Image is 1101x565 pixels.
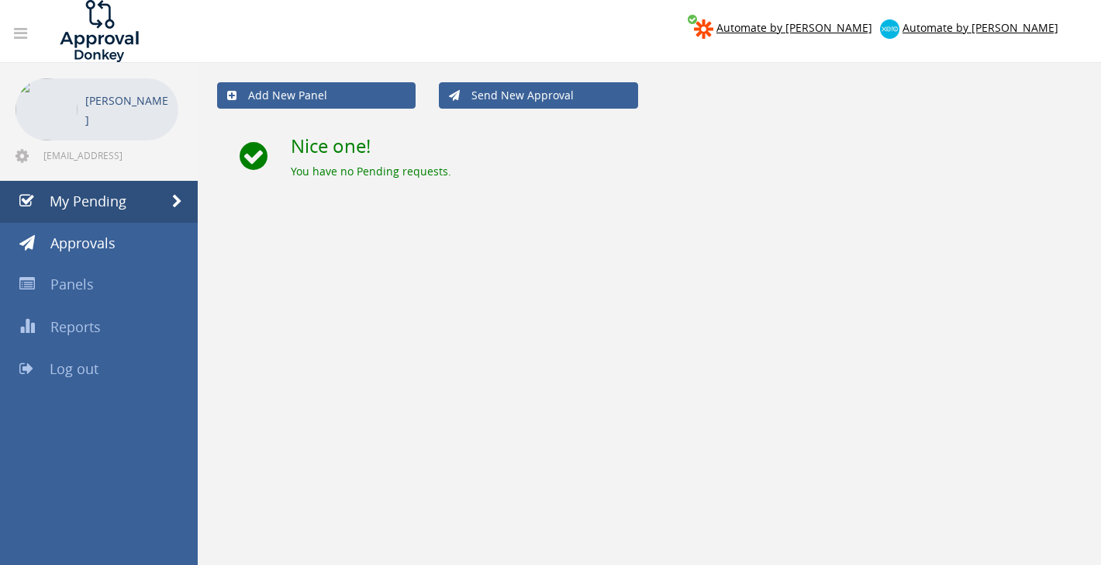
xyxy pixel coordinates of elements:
[694,19,713,39] img: zapier-logomark.png
[291,164,1082,179] div: You have no Pending requests.
[50,192,126,210] span: My Pending
[217,82,416,109] a: Add New Panel
[50,317,101,336] span: Reports
[903,20,1058,35] span: Automate by [PERSON_NAME]
[291,136,1082,156] h2: Nice one!
[85,91,171,130] p: [PERSON_NAME]
[716,20,872,35] span: Automate by [PERSON_NAME]
[50,234,116,252] span: Approvals
[50,275,94,293] span: Panels
[43,149,175,161] span: [EMAIL_ADDRESS][DOMAIN_NAME]
[439,82,637,109] a: Send New Approval
[50,359,98,378] span: Log out
[880,19,899,39] img: xero-logo.png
